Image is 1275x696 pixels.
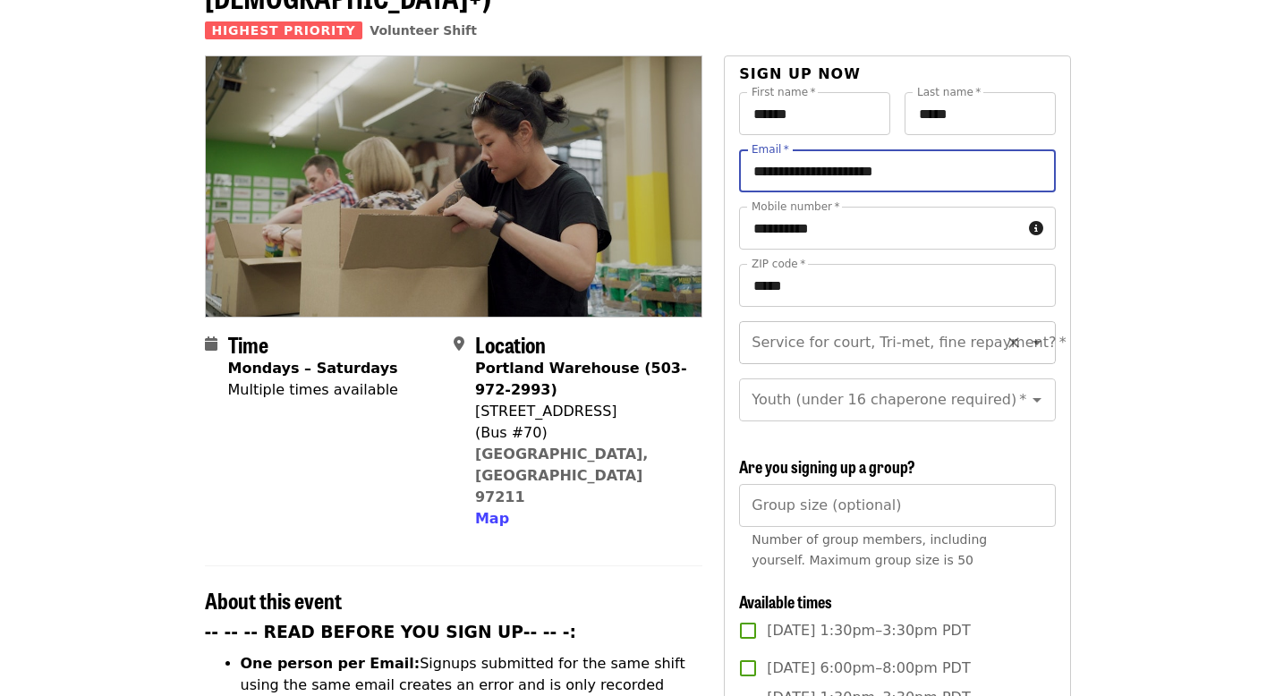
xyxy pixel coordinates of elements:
i: calendar icon [205,335,217,352]
span: Location [475,328,546,360]
span: [DATE] 1:30pm–3:30pm PDT [767,620,970,641]
div: Multiple times available [228,379,398,401]
span: Available times [739,590,832,613]
span: Time [228,328,268,360]
label: Mobile number [752,201,839,212]
button: Open [1024,330,1050,355]
label: First name [752,87,816,98]
input: Email [739,149,1055,192]
span: Highest Priority [205,21,363,39]
input: ZIP code [739,264,1055,307]
input: First name [739,92,890,135]
span: [DATE] 6:00pm–8:00pm PDT [767,658,970,679]
button: Clear [1001,330,1026,355]
label: ZIP code [752,259,805,269]
span: Number of group members, including yourself. Maximum group size is 50 [752,532,987,567]
span: Are you signing up a group? [739,454,915,478]
span: Map [475,510,509,527]
div: (Bus #70) [475,422,688,444]
i: circle-info icon [1029,220,1043,237]
strong: -- -- -- READ BEFORE YOU SIGN UP-- -- -: [205,623,577,641]
img: Oct/Nov/Dec - Portland: Repack/Sort (age 8+) organized by Oregon Food Bank [206,56,702,316]
strong: Portland Warehouse (503-972-2993) [475,360,687,398]
a: Volunteer Shift [370,23,477,38]
div: [STREET_ADDRESS] [475,401,688,422]
input: Last name [905,92,1056,135]
label: Email [752,144,789,155]
span: About this event [205,584,342,615]
label: Last name [917,87,981,98]
input: [object Object] [739,484,1055,527]
input: Mobile number [739,207,1021,250]
button: Open [1024,387,1050,412]
strong: One person per Email: [241,655,421,672]
span: Sign up now [739,65,861,82]
i: map-marker-alt icon [454,335,464,352]
strong: Mondays – Saturdays [228,360,398,377]
button: Map [475,508,509,530]
a: [GEOGRAPHIC_DATA], [GEOGRAPHIC_DATA] 97211 [475,446,649,505]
